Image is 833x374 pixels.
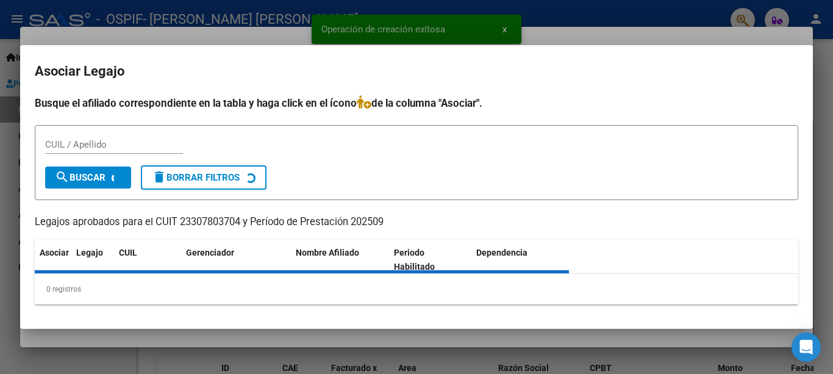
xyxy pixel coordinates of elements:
[114,240,181,280] datatable-header-cell: CUIL
[55,172,105,183] span: Buscar
[291,240,389,280] datatable-header-cell: Nombre Afiliado
[35,240,71,280] datatable-header-cell: Asociar
[476,248,527,257] span: Dependencia
[35,95,798,111] h4: Busque el afiliado correspondiente en la tabla y haga click en el ícono de la columna "Asociar".
[296,248,359,257] span: Nombre Afiliado
[389,240,471,280] datatable-header-cell: Periodo Habilitado
[792,333,821,362] div: Open Intercom Messenger
[186,248,234,257] span: Gerenciador
[35,274,798,304] div: 0 registros
[40,248,69,257] span: Asociar
[35,60,798,83] h2: Asociar Legajo
[119,248,137,257] span: CUIL
[45,167,131,189] button: Buscar
[181,240,291,280] datatable-header-cell: Gerenciador
[141,165,266,190] button: Borrar Filtros
[394,248,435,272] span: Periodo Habilitado
[71,240,114,280] datatable-header-cell: Legajo
[152,170,166,184] mat-icon: delete
[55,170,70,184] mat-icon: search
[152,172,240,183] span: Borrar Filtros
[76,248,103,257] span: Legajo
[471,240,570,280] datatable-header-cell: Dependencia
[35,215,798,230] p: Legajos aprobados para el CUIT 23307803704 y Período de Prestación 202509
